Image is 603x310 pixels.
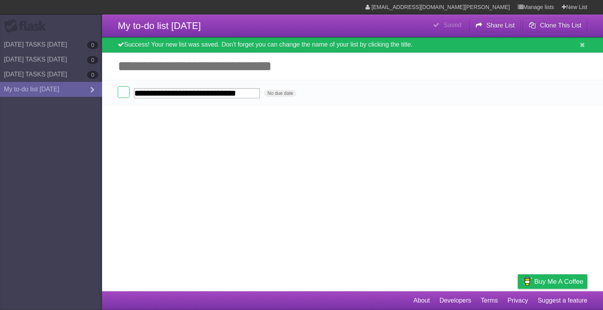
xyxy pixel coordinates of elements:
b: 0 [87,71,98,79]
label: Done [118,86,130,98]
span: My to-do list [DATE] [118,20,201,31]
div: Flask [4,19,51,33]
span: Buy me a coffee [534,275,583,288]
a: Buy me a coffee [518,274,587,289]
button: Share List [469,18,521,33]
span: No due date [264,90,296,97]
a: Terms [481,293,498,308]
a: Developers [439,293,471,308]
b: 0 [87,56,98,64]
b: 0 [87,41,98,49]
a: Privacy [508,293,528,308]
img: Buy me a coffee [522,275,532,288]
button: Clone This List [523,18,587,33]
b: Share List [486,22,515,29]
a: Suggest a feature [538,293,587,308]
div: Success! Your new list was saved. Don't forget you can change the name of your list by clicking t... [102,37,603,53]
b: Saved [444,22,461,28]
a: About [413,293,430,308]
b: Clone This List [540,22,581,29]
